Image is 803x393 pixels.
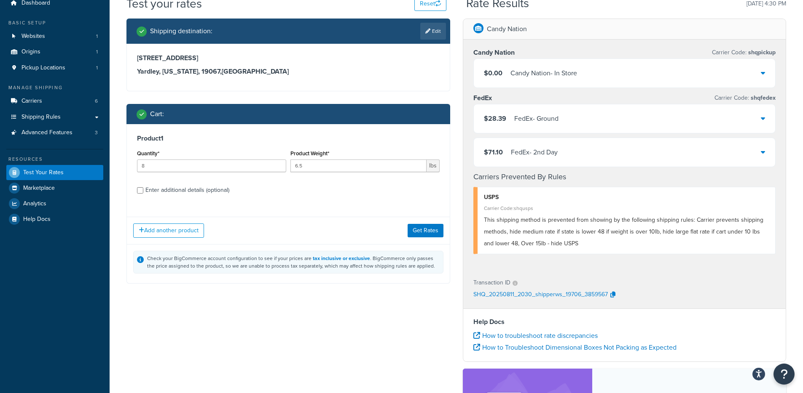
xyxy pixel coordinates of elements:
li: Origins [6,44,103,60]
h3: Yardley, [US_STATE], 19067 , [GEOGRAPHIC_DATA] [137,67,440,76]
div: USPS [484,191,769,203]
p: SHQ_20250811_2030_shipperws_19706_3859567 [473,289,608,301]
span: $71.10 [484,147,503,157]
span: This shipping method is prevented from showing by the following shipping rules: Carrier prevents ... [484,215,763,248]
h3: Candy Nation [473,48,515,57]
span: Analytics [23,200,46,207]
a: Websites1 [6,29,103,44]
span: 3 [95,129,98,136]
h2: Cart : [150,110,164,118]
label: Quantity* [137,150,159,157]
a: Marketplace [6,181,103,196]
li: Advanced Features [6,125,103,141]
h3: [STREET_ADDRESS] [137,54,440,62]
div: Manage Shipping [6,84,103,91]
h4: Help Docs [473,317,776,327]
div: Resources [6,156,103,163]
span: $28.39 [484,114,506,123]
a: Carriers6 [6,93,103,109]
a: Advanced Features3 [6,125,103,141]
div: Carrier Code: shqusps [484,202,769,214]
span: Advanced Features [21,129,73,136]
li: Carriers [6,93,103,109]
a: Test Your Rates [6,165,103,180]
span: $0.00 [484,68,502,78]
span: Shipping Rules [21,114,61,121]
div: FedEx - Ground [514,113,559,125]
input: Enter additional details (optional) [137,187,143,194]
a: Shipping Rules [6,109,103,125]
div: Check your BigCommerce account configuration to see if your prices are . BigCommerce only passes ... [147,255,440,270]
p: Transaction ID [473,277,510,289]
a: How to troubleshoot rate discrepancies [473,331,598,340]
span: 6 [95,98,98,105]
span: 1 [96,33,98,40]
p: Candy Nation [487,23,527,35]
span: Pickup Locations [21,64,65,72]
a: Pickup Locations1 [6,60,103,76]
span: Carriers [21,98,42,105]
a: Edit [420,23,446,40]
a: Origins1 [6,44,103,60]
span: Marketplace [23,185,55,192]
button: Get Rates [408,224,443,237]
li: Pickup Locations [6,60,103,76]
span: 1 [96,64,98,72]
a: tax inclusive or exclusive [313,255,370,262]
a: Help Docs [6,212,103,227]
span: shqpickup [747,48,776,57]
span: Websites [21,33,45,40]
input: 0.00 [290,159,427,172]
li: Websites [6,29,103,44]
span: Test Your Rates [23,169,64,176]
input: 0.0 [137,159,286,172]
div: Enter additional details (optional) [145,184,229,196]
span: 1 [96,48,98,56]
div: FedEx - 2nd Day [511,146,558,158]
span: Origins [21,48,40,56]
h3: FedEx [473,94,492,102]
span: Help Docs [23,216,51,223]
button: Add another product [133,223,204,238]
div: Candy Nation - In Store [510,67,577,79]
span: shqfedex [749,93,776,102]
p: Carrier Code: [714,92,776,104]
label: Product Weight* [290,150,329,157]
span: lbs [427,159,440,172]
div: Basic Setup [6,19,103,27]
button: Open Resource Center [773,364,795,385]
a: How to Troubleshoot Dimensional Boxes Not Packing as Expected [473,343,677,352]
p: Carrier Code: [712,47,776,58]
h3: Product 1 [137,134,440,143]
h4: Carriers Prevented By Rules [473,171,776,183]
a: Analytics [6,196,103,211]
h2: Shipping destination : [150,27,212,35]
